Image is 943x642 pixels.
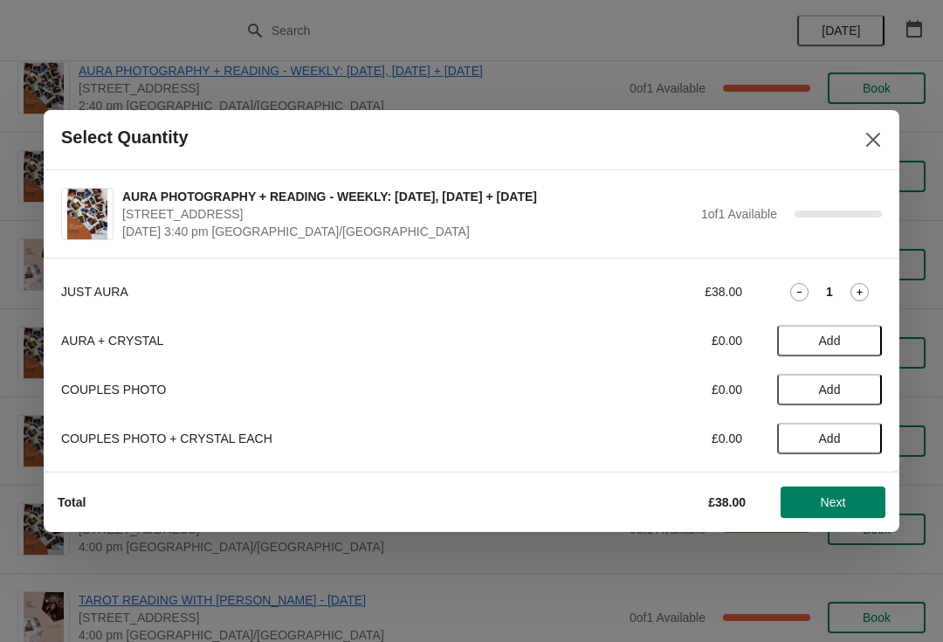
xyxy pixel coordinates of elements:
span: [STREET_ADDRESS] [122,205,692,223]
strong: £38.00 [708,495,746,509]
strong: Total [58,495,86,509]
span: Add [819,431,841,445]
div: £0.00 [581,332,742,349]
div: £38.00 [581,283,742,300]
div: £0.00 [581,430,742,447]
div: COUPLES PHOTO + CRYSTAL EACH [61,430,546,447]
div: JUST AURA [61,283,546,300]
span: Add [819,383,841,397]
span: Add [819,334,841,348]
div: £0.00 [581,381,742,398]
div: AURA + CRYSTAL [61,332,546,349]
strong: 1 [826,283,833,300]
span: Next [821,495,846,509]
h2: Select Quantity [61,128,189,148]
button: Add [777,374,882,405]
span: [DATE] 3:40 pm [GEOGRAPHIC_DATA]/[GEOGRAPHIC_DATA] [122,223,692,240]
span: 1 of 1 Available [701,207,777,221]
button: Next [781,487,885,518]
button: Add [777,325,882,356]
button: Close [857,124,889,155]
button: Add [777,423,882,454]
div: COUPLES PHOTO [61,381,546,398]
span: AURA PHOTOGRAPHY + READING - WEEKLY: [DATE], [DATE] + [DATE] [122,188,692,205]
img: AURA PHOTOGRAPHY + READING - WEEKLY: FRIDAY, SATURDAY + SUNDAY | 74 Broadway Market, London, UK |... [67,189,107,239]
